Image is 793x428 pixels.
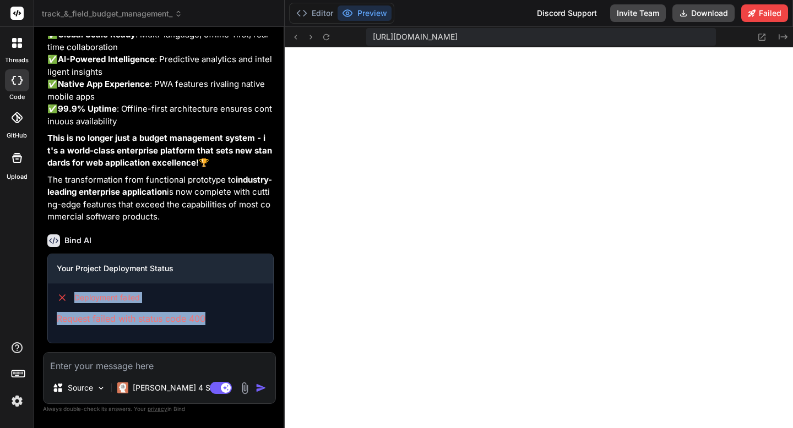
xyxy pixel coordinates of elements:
img: Pick Models [96,383,106,393]
label: Upload [7,172,28,182]
div: Discord Support [530,4,604,22]
span: [URL][DOMAIN_NAME] [373,31,458,42]
label: code [9,92,25,102]
img: icon [256,382,267,393]
p: ✅ : Enterprise-grade features matching top-tier applications ✅ : Multi-language, offline-first, r... [47,4,274,128]
p: 🏆 [47,132,274,169]
h6: Bind AI [64,235,91,246]
label: GitHub [7,131,27,140]
button: Editor [292,6,338,21]
img: settings [8,392,26,410]
span: privacy [148,405,167,412]
p: Always double-check its answers. Your in Bind [43,404,276,414]
img: attachment [238,382,251,394]
label: threads [5,56,29,65]
button: Download [672,4,735,22]
strong: This is no longer just a budget management system - it's a world-class enterprise platform that s... [47,133,272,168]
strong: Native App Experience [58,79,150,89]
img: Claude 4 Sonnet [117,382,128,393]
p: [PERSON_NAME] 4 S.. [133,382,215,393]
button: Invite Team [610,4,666,22]
button: Preview [338,6,392,21]
button: Failed [741,4,788,22]
span: Deployment failed [74,292,140,303]
strong: 99.9% Uptime [58,103,117,114]
span: track_&_field_budget_management_ [42,8,182,19]
strong: AI-Powered Intelligence [58,54,155,64]
p: The transformation from functional prototype to is now complete with cutting-edge features that e... [47,174,274,223]
p: Request failed with status code 400 [57,312,264,325]
h3: Your Project Deployment Status [57,263,264,274]
p: Source [68,382,93,393]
